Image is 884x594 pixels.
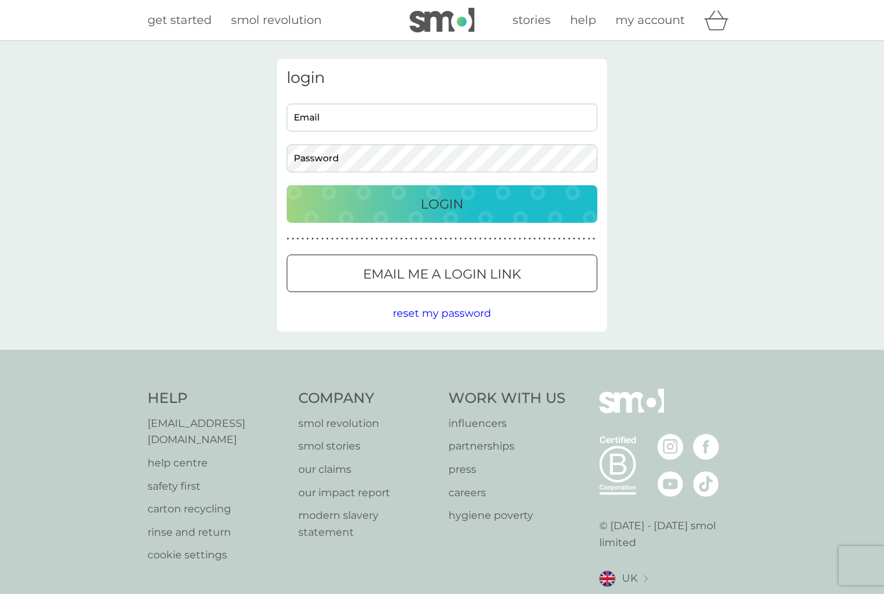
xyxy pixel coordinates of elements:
[570,11,596,30] a: help
[316,236,319,242] p: ●
[448,461,566,478] a: press
[615,11,685,30] a: my account
[599,571,615,587] img: UK flag
[435,236,437,242] p: ●
[410,236,413,242] p: ●
[553,236,556,242] p: ●
[448,415,566,432] a: influencers
[563,236,566,242] p: ●
[346,236,349,242] p: ●
[336,236,338,242] p: ●
[693,471,719,497] img: visit the smol Tiktok page
[298,461,436,478] p: our claims
[231,13,322,27] span: smol revolution
[363,264,521,284] p: Email me a login link
[454,236,457,242] p: ●
[341,236,344,242] p: ●
[292,236,294,242] p: ●
[148,13,212,27] span: get started
[307,236,309,242] p: ●
[518,236,521,242] p: ●
[298,438,436,455] a: smol stories
[513,13,551,27] span: stories
[548,236,551,242] p: ●
[148,415,285,448] a: [EMAIL_ADDRESS][DOMAIN_NAME]
[513,11,551,30] a: stories
[425,236,428,242] p: ●
[529,236,531,242] p: ●
[439,236,442,242] p: ●
[356,236,359,242] p: ●
[657,471,683,497] img: visit the smol Youtube page
[331,236,334,242] p: ●
[298,389,436,409] h4: Company
[148,547,285,564] a: cookie settings
[148,11,212,30] a: get started
[298,415,436,432] a: smol revolution
[588,236,590,242] p: ●
[657,434,683,460] img: visit the smol Instagram page
[573,236,575,242] p: ●
[558,236,560,242] p: ●
[494,236,496,242] p: ●
[479,236,481,242] p: ●
[148,389,285,409] h4: Help
[593,236,595,242] p: ●
[448,438,566,455] a: partnerships
[298,485,436,501] a: our impact report
[321,236,324,242] p: ●
[544,236,546,242] p: ●
[410,8,474,32] img: smol
[148,524,285,541] a: rinse and return
[599,518,737,551] p: © [DATE] - [DATE] smol limited
[459,236,462,242] p: ●
[489,236,492,242] p: ●
[622,570,637,587] span: UK
[533,236,536,242] p: ●
[693,434,719,460] img: visit the smol Facebook page
[509,236,511,242] p: ●
[371,236,373,242] p: ●
[430,236,432,242] p: ●
[287,69,597,87] h3: login
[381,236,383,242] p: ●
[148,455,285,472] a: help centre
[287,185,597,223] button: Login
[298,507,436,540] a: modern slavery statement
[448,485,566,501] a: careers
[393,307,491,319] span: reset my password
[599,389,664,433] img: smol
[421,194,463,214] p: Login
[474,236,477,242] p: ●
[583,236,586,242] p: ●
[469,236,472,242] p: ●
[148,478,285,495] a: safety first
[287,236,289,242] p: ●
[615,13,685,27] span: my account
[570,13,596,27] span: help
[405,236,408,242] p: ●
[445,236,447,242] p: ●
[395,236,398,242] p: ●
[231,11,322,30] a: smol revolution
[514,236,516,242] p: ●
[148,501,285,518] a: carton recycling
[296,236,299,242] p: ●
[420,236,423,242] p: ●
[448,507,566,524] p: hygiene poverty
[311,236,314,242] p: ●
[465,236,467,242] p: ●
[375,236,378,242] p: ●
[450,236,452,242] p: ●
